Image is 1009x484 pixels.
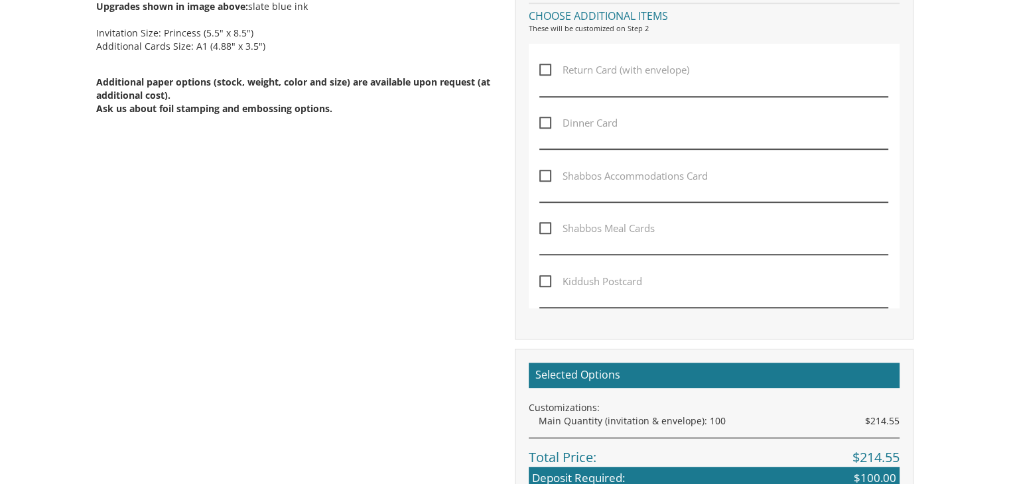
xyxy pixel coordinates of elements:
[539,168,708,184] span: Shabbos Accommodations Card
[865,414,900,428] span: $214.55
[529,363,900,388] h2: Selected Options
[852,448,900,467] span: $214.55
[96,76,490,101] span: Additional paper options (stock, weight, color and size) are available upon request (at additiona...
[529,438,900,467] div: Total Price:
[539,115,618,131] span: Dinner Card
[539,62,689,78] span: Return Card (with envelope)
[96,102,332,115] span: Ask us about foil stamping and embossing options.
[529,401,900,414] div: Customizations:
[539,414,900,428] div: Main Quantity (invitation & envelope): 100
[529,3,900,26] h4: Choose additional items
[529,23,900,34] div: These will be customized on Step 2
[539,220,655,237] span: Shabbos Meal Cards
[539,273,642,290] span: Kiddush Postcard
